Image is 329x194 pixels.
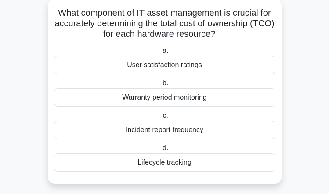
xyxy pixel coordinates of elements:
span: c. [163,111,168,119]
div: Warranty period monitoring [54,88,275,107]
div: User satisfaction ratings [54,56,275,74]
span: d. [163,144,168,151]
h5: What component of IT asset management is crucial for accurately determining the total cost of own... [53,7,276,40]
div: Lifecycle tracking [54,153,275,172]
span: b. [163,79,168,86]
div: Incident report frequency [54,121,275,139]
span: a. [163,47,168,54]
